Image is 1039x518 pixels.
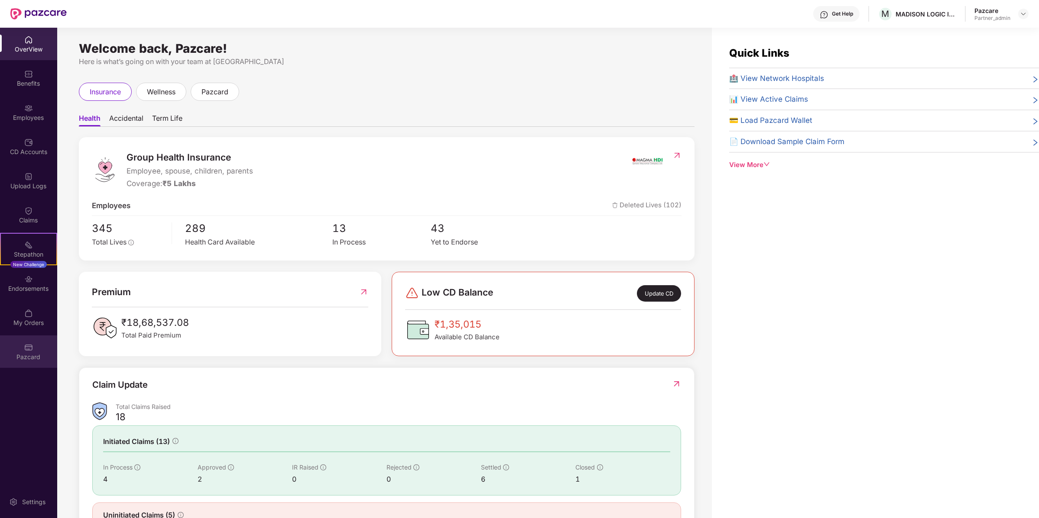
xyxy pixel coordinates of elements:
div: Partner_admin [974,15,1010,22]
img: svg+xml;base64,PHN2ZyBpZD0iQ2xhaW0iIHhtbG5zPSJodHRwOi8vd3d3LnczLm9yZy8yMDAwL3N2ZyIgd2lkdGg9IjIwIi... [24,206,33,215]
span: 📊 View Active Claims [729,93,808,105]
span: In Process [103,463,133,471]
div: New Challenge [10,261,47,268]
span: Quick Links [729,47,789,59]
span: 💳 Load Pazcard Wallet [729,115,812,126]
img: svg+xml;base64,PHN2ZyBpZD0iRW1wbG95ZWVzIiB4bWxucz0iaHR0cDovL3d3dy53My5vcmcvMjAwMC9zdmciIHdpZHRoPS... [24,104,33,113]
span: 43 [431,220,529,237]
span: Available CD Balance [435,332,500,342]
img: svg+xml;base64,PHN2ZyBpZD0iVXBsb2FkX0xvZ3MiIGRhdGEtbmFtZT0iVXBsb2FkIExvZ3MiIHhtbG5zPSJodHRwOi8vd3... [24,172,33,181]
span: M [882,9,890,19]
span: info-circle [178,512,184,518]
span: ₹5 Lakhs [162,179,196,188]
div: 1 [576,474,670,485]
span: 345 [92,220,166,237]
div: In Process [332,237,431,248]
span: down [763,161,770,167]
span: Closed [576,463,595,471]
img: svg+xml;base64,PHN2ZyBpZD0iRGFuZ2VyLTMyeDMyIiB4bWxucz0iaHR0cDovL3d3dy53My5vcmcvMjAwMC9zdmciIHdpZH... [405,286,419,300]
span: Employees [92,200,130,212]
div: MADISON LOGIC INDIA PRIVATE LIMITED [896,10,956,18]
span: right [1032,116,1039,126]
div: Stepathon [1,250,56,259]
span: Employee, spouse, children, parents [127,165,253,177]
span: Group Health Insurance [127,150,253,164]
div: Update CD [637,285,681,302]
img: svg+xml;base64,PHN2ZyB4bWxucz0iaHR0cDovL3d3dy53My5vcmcvMjAwMC9zdmciIHdpZHRoPSIyMSIgaGVpZ2h0PSIyMC... [24,241,33,249]
span: Rejected [386,463,412,471]
div: Settings [19,498,48,506]
div: Here is what’s going on with your team at [GEOGRAPHIC_DATA] [79,56,695,67]
div: 6 [481,474,575,485]
img: logo [92,157,118,183]
span: IR Raised [292,463,318,471]
span: info-circle [134,464,140,470]
span: 🏥 View Network Hospitals [729,73,824,84]
span: Initiated Claims (13) [103,436,170,447]
span: wellness [147,87,175,97]
span: info-circle [228,464,234,470]
span: Deleted Lives (102) [612,200,682,212]
div: 18 [116,411,126,423]
span: 13 [332,220,431,237]
span: Approved [198,463,226,471]
span: right [1032,138,1039,148]
div: Health Card Available [185,237,332,248]
span: 📄 Download Sample Claim Form [729,136,844,148]
div: 2 [198,474,292,485]
div: 0 [386,474,481,485]
span: Health [79,114,101,126]
span: info-circle [597,464,603,470]
span: Settled [481,463,501,471]
img: RedirectIcon [672,380,681,388]
img: New Pazcare Logo [10,8,67,19]
span: info-circle [320,464,326,470]
span: insurance [90,87,121,97]
div: Coverage: [127,178,253,190]
img: svg+xml;base64,PHN2ZyBpZD0iQmVuZWZpdHMiIHhtbG5zPSJodHRwOi8vd3d3LnczLm9yZy8yMDAwL3N2ZyIgd2lkdGg9Ij... [24,70,33,78]
img: svg+xml;base64,PHN2ZyBpZD0iTXlfT3JkZXJzIiBkYXRhLW5hbWU9Ik15IE9yZGVycyIgeG1sbnM9Imh0dHA6Ly93d3cudz... [24,309,33,318]
img: deleteIcon [612,203,618,208]
span: ₹1,35,015 [435,317,500,332]
img: insurerIcon [631,150,664,172]
span: 289 [185,220,332,237]
div: Claim Update [92,378,148,392]
div: 4 [103,474,198,485]
span: Low CD Balance [422,285,493,302]
span: right [1032,95,1039,105]
span: Total Paid Premium [121,330,189,341]
img: RedirectIcon [359,285,368,299]
img: ClaimsSummaryIcon [92,402,107,420]
span: info-circle [128,240,134,245]
span: info-circle [503,464,509,470]
img: CDBalanceIcon [405,317,431,343]
img: svg+xml;base64,PHN2ZyBpZD0iRHJvcGRvd24tMzJ4MzIiIHhtbG5zPSJodHRwOi8vd3d3LnczLm9yZy8yMDAwL3N2ZyIgd2... [1020,10,1027,17]
div: Yet to Endorse [431,237,529,248]
img: svg+xml;base64,PHN2ZyBpZD0iRW5kb3JzZW1lbnRzIiB4bWxucz0iaHR0cDovL3d3dy53My5vcmcvMjAwMC9zdmciIHdpZH... [24,275,33,283]
span: Accidental [109,114,143,126]
div: View More [729,160,1039,170]
span: info-circle [172,438,179,444]
span: right [1032,74,1039,84]
img: svg+xml;base64,PHN2ZyBpZD0iSGVscC0zMngzMiIgeG1sbnM9Imh0dHA6Ly93d3cudzMub3JnLzIwMDAvc3ZnIiB3aWR0aD... [820,10,828,19]
span: info-circle [413,464,419,470]
img: svg+xml;base64,PHN2ZyBpZD0iUGF6Y2FyZCIgeG1sbnM9Imh0dHA6Ly93d3cudzMub3JnLzIwMDAvc3ZnIiB3aWR0aD0iMj... [24,343,33,352]
img: svg+xml;base64,PHN2ZyBpZD0iSG9tZSIgeG1sbnM9Imh0dHA6Ly93d3cudzMub3JnLzIwMDAvc3ZnIiB3aWR0aD0iMjAiIG... [24,35,33,44]
span: pazcard [201,87,228,97]
div: 0 [292,474,386,485]
div: Pazcare [974,6,1010,15]
span: Term Life [152,114,182,126]
img: RedirectIcon [672,151,682,160]
span: Premium [92,285,131,299]
img: PaidPremiumIcon [92,315,118,341]
div: Welcome back, Pazcare! [79,45,695,52]
img: svg+xml;base64,PHN2ZyBpZD0iU2V0dGluZy0yMHgyMCIgeG1sbnM9Imh0dHA6Ly93d3cudzMub3JnLzIwMDAvc3ZnIiB3aW... [9,498,18,506]
span: ₹18,68,537.08 [121,315,189,330]
span: Total Lives [92,238,127,246]
img: svg+xml;base64,PHN2ZyBpZD0iQ0RfQWNjb3VudHMiIGRhdGEtbmFtZT0iQ0QgQWNjb3VudHMiIHhtbG5zPSJodHRwOi8vd3... [24,138,33,147]
div: Get Help [832,10,853,17]
div: Total Claims Raised [116,402,681,411]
